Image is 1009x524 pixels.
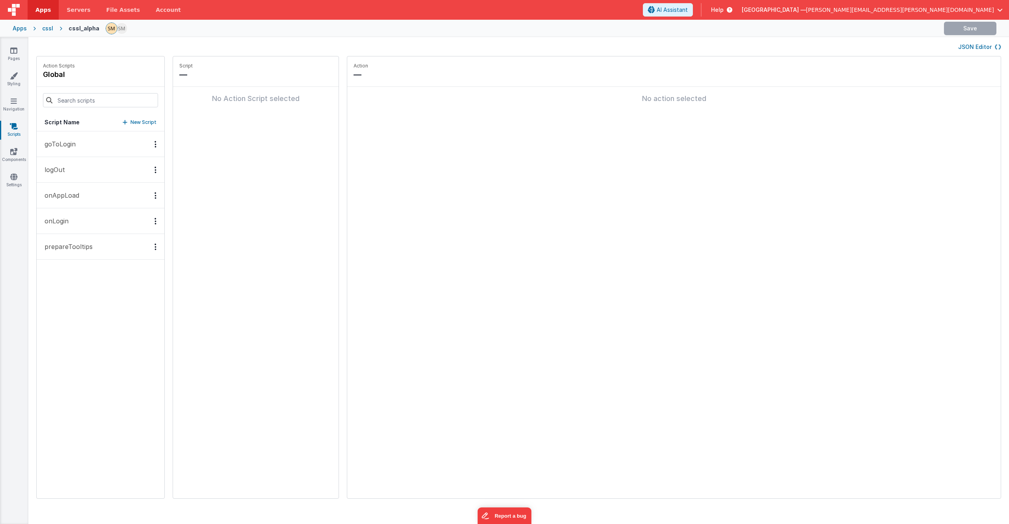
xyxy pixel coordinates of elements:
[643,3,693,17] button: AI Assistant
[150,218,161,225] div: Options
[40,165,65,174] p: logOut
[42,24,53,32] div: cssl
[150,167,161,173] div: Options
[43,69,75,80] h4: global
[179,63,332,69] p: Script
[37,234,164,260] button: prepareTooltips
[69,24,99,32] div: cssl_alpha
[13,24,27,32] div: Apps
[43,63,75,69] p: Action Scripts
[106,6,140,14] span: File Assets
[354,69,994,80] p: —
[35,6,51,14] span: Apps
[40,216,69,226] p: onLogin
[40,242,93,251] p: prepareTooltips
[106,23,117,34] img: e9616e60dfe10b317d64a5e98ec8e357
[958,43,1001,51] button: JSON Editor
[37,183,164,208] button: onAppLoad
[37,131,164,157] button: goToLogin
[43,93,158,107] input: Search scripts
[40,191,79,200] p: onAppLoad
[40,139,76,149] p: goToLogin
[179,93,332,104] div: No Action Script selected
[67,6,90,14] span: Servers
[123,118,156,126] button: New Script
[806,6,994,14] span: [PERSON_NAME][EMAIL_ADDRESS][PERSON_NAME][DOMAIN_NAME]
[45,118,80,126] h5: Script Name
[150,192,161,199] div: Options
[742,6,1003,14] button: [GEOGRAPHIC_DATA] — [PERSON_NAME][EMAIL_ADDRESS][PERSON_NAME][DOMAIN_NAME]
[37,208,164,234] button: onLogin
[944,22,996,35] button: Save
[354,63,994,69] p: Action
[354,93,994,104] div: No action selected
[130,118,156,126] p: New Script
[116,23,127,34] img: e9616e60dfe10b317d64a5e98ec8e357
[478,507,532,524] iframe: Marker.io feedback button
[179,69,332,80] p: —
[37,157,164,183] button: logOut
[657,6,688,14] span: AI Assistant
[711,6,724,14] span: Help
[742,6,806,14] span: [GEOGRAPHIC_DATA] —
[150,243,161,250] div: Options
[150,141,161,148] div: Options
